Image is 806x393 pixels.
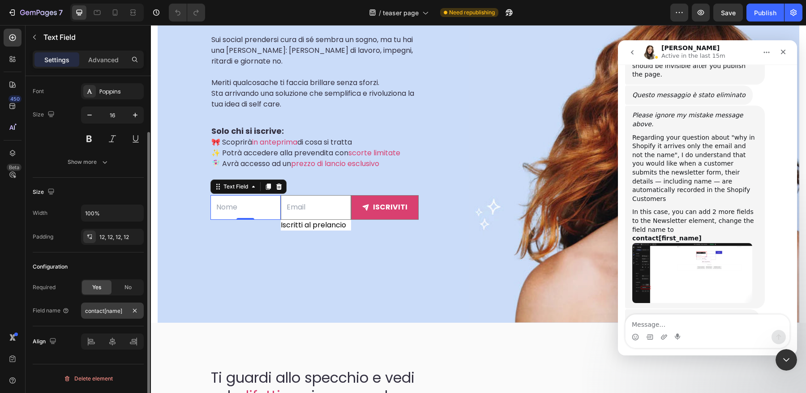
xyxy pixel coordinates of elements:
[379,8,381,17] span: /
[33,372,144,386] button: Delete element
[59,7,63,18] p: 7
[151,25,806,393] iframe: Design area
[33,233,53,241] div: Padding
[222,176,257,189] div: iscriviti
[776,349,797,371] iframe: Intercom live chat
[33,154,144,170] button: Show more
[169,4,205,21] div: Undo/Redo
[33,209,47,217] div: Width
[754,8,776,17] div: Publish
[92,283,101,291] span: Yes
[99,233,141,241] div: 12, 12, 12, 12
[449,9,495,17] span: Need republishing
[33,263,68,271] div: Configuration
[713,4,743,21] button: Save
[140,133,228,144] span: prezzo di lancio esclusivo
[71,158,99,166] div: Text Field
[14,293,21,300] button: Selettore di emoji
[130,170,200,195] input: Email
[124,283,132,291] span: No
[33,109,56,121] div: Size
[721,9,736,17] span: Save
[7,269,141,361] div: And
[8,274,171,290] textarea: Message…
[383,8,419,17] span: teaser page
[89,361,129,381] span: difetti
[4,4,67,21] button: 7
[64,373,113,384] div: Delete element
[154,290,168,304] button: Invia un messaggio…
[68,158,109,167] div: Show more
[33,186,56,198] div: Size
[60,133,267,144] p: 🧚🏻‍♀️ Avrà accesso ad un
[618,40,797,355] iframe: Intercom live chat
[33,307,69,315] div: Field name
[33,336,58,348] div: Align
[33,87,44,95] div: Font
[43,32,140,43] p: Text Field
[81,303,144,319] input: E.g. contact[name]
[60,170,130,195] input: Nome
[7,164,21,171] div: Beta
[9,95,21,103] div: 450
[201,171,267,194] button: iscriviti
[44,55,69,64] p: Settings
[59,342,307,381] h2: Ti guardi allo specchio e vedi solo , mai un vero glow...
[33,283,56,291] div: Required
[746,4,784,21] button: Publish
[99,88,141,96] div: Poppins
[57,293,64,300] button: Start recording
[43,293,50,300] button: Carica allegato
[88,55,119,64] p: Advanced
[197,123,249,133] span: scorte limitate
[81,205,143,221] input: Auto
[28,293,35,300] button: Selettore di gif
[7,269,172,362] div: Célia dice…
